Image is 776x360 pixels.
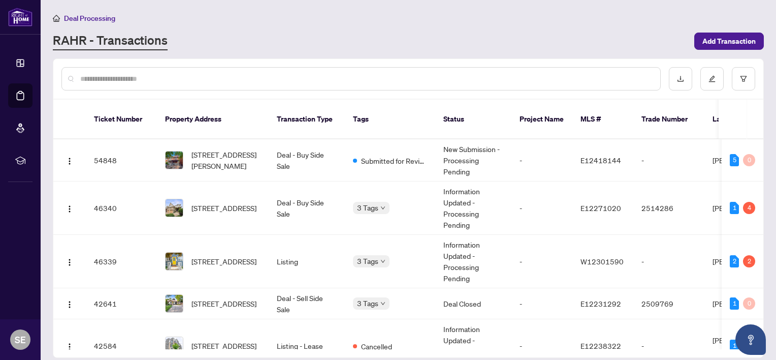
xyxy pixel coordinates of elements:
span: Add Transaction [702,33,756,49]
span: down [380,259,385,264]
td: - [511,139,572,182]
div: 5 [730,154,739,166]
th: Transaction Type [269,100,345,139]
td: 2509769 [633,288,704,319]
td: Information Updated - Processing Pending [435,235,511,288]
span: E12231292 [580,299,621,308]
td: - [511,182,572,235]
span: filter [740,75,747,82]
th: Tags [345,100,435,139]
button: Logo [61,253,78,269]
td: Deal - Sell Side Sale [269,288,345,319]
span: E12271020 [580,203,621,213]
div: 4 [743,202,755,214]
td: - [633,139,704,182]
img: Logo [66,343,74,351]
button: Logo [61,338,78,354]
td: - [633,235,704,288]
span: W12301590 [580,257,624,266]
th: Property Address [157,100,269,139]
span: home [53,15,60,22]
span: down [380,205,385,211]
span: [STREET_ADDRESS] [191,202,256,214]
th: Trade Number [633,100,704,139]
button: Open asap [735,324,766,355]
span: edit [708,75,716,82]
span: Submitted for Review [361,155,427,166]
td: Deal - Buy Side Sale [269,182,345,235]
td: Information Updated - Processing Pending [435,182,511,235]
div: 1 [730,340,739,352]
span: [STREET_ADDRESS][PERSON_NAME] [191,149,261,171]
td: - [511,288,572,319]
div: 0 [743,154,755,166]
img: thumbnail-img [166,337,183,354]
td: Deal - Buy Side Sale [269,139,345,182]
div: 1 [730,297,739,310]
td: 2514286 [633,182,704,235]
img: Logo [66,157,74,165]
th: Project Name [511,100,572,139]
img: logo [8,8,33,26]
th: MLS # [572,100,633,139]
span: E12238322 [580,341,621,350]
th: Ticket Number [86,100,157,139]
span: down [380,301,385,306]
button: Logo [61,152,78,168]
img: thumbnail-img [166,295,183,312]
td: 46339 [86,235,157,288]
span: [STREET_ADDRESS] [191,298,256,309]
th: Status [435,100,511,139]
td: 42641 [86,288,157,319]
button: Add Transaction [694,33,764,50]
a: RAHR - Transactions [53,32,168,50]
button: filter [732,67,755,91]
span: 3 Tags [357,297,378,309]
img: thumbnail-img [166,253,183,270]
td: - [511,235,572,288]
span: 3 Tags [357,202,378,214]
span: Deal Processing [64,14,115,23]
img: Logo [66,258,74,266]
div: 2 [743,255,755,267]
img: thumbnail-img [166,152,183,169]
td: 54848 [86,139,157,182]
span: download [677,75,684,82]
td: Listing [269,235,345,288]
img: Logo [66,205,74,213]
td: 46340 [86,182,157,235]
button: Logo [61,295,78,312]
button: Logo [61,200,78,216]
div: 0 [743,297,755,310]
div: 2 [730,255,739,267]
span: [STREET_ADDRESS] [191,340,256,351]
span: SE [15,333,26,347]
span: 3 Tags [357,255,378,267]
span: [STREET_ADDRESS] [191,256,256,267]
td: New Submission - Processing Pending [435,139,511,182]
button: edit [700,67,724,91]
img: Logo [66,301,74,309]
img: thumbnail-img [166,199,183,217]
td: Deal Closed [435,288,511,319]
span: Cancelled [361,341,392,352]
div: 1 [730,202,739,214]
button: download [669,67,692,91]
span: E12418144 [580,156,621,165]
